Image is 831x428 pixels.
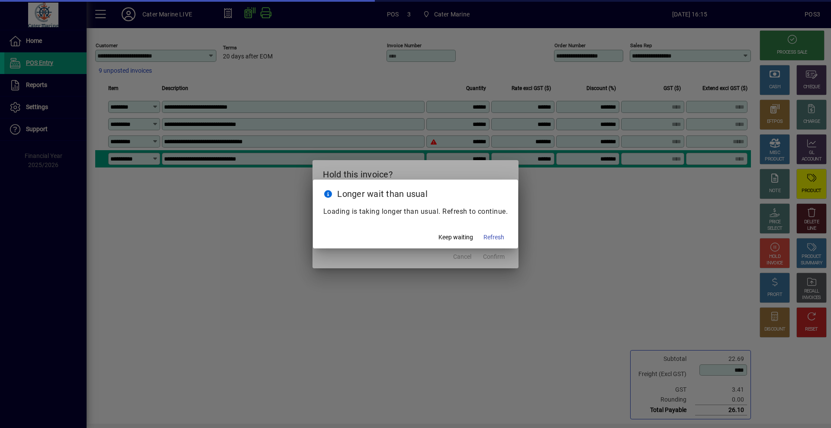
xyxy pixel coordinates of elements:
span: Refresh [483,233,504,242]
button: Refresh [480,229,508,245]
p: Loading is taking longer than usual. Refresh to continue. [323,206,508,217]
button: Keep waiting [435,229,477,245]
span: Keep waiting [438,233,473,242]
span: Longer wait than usual [337,189,428,199]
